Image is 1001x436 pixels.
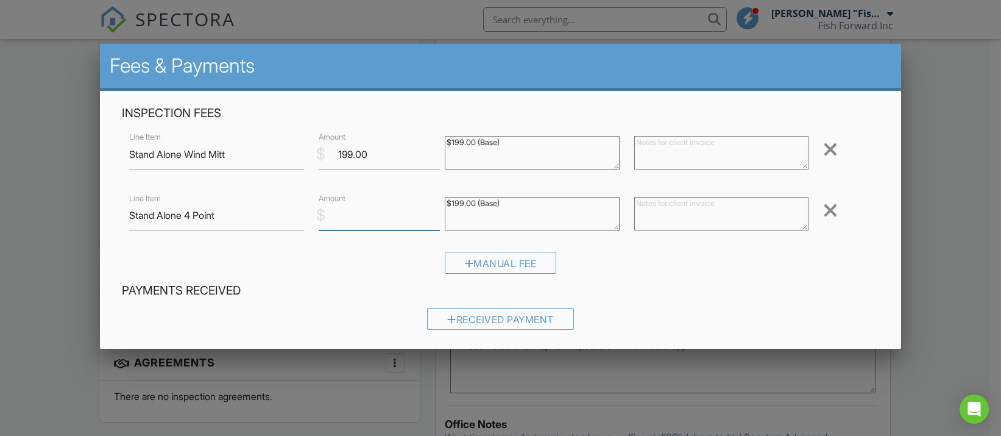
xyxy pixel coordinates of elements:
[960,395,989,424] div: Open Intercom Messenger
[445,197,620,231] textarea: $199.00 (Base)
[427,308,574,330] div: Received Payment
[427,316,574,328] a: Received Payment
[319,132,345,143] label: Amount
[122,283,879,299] h4: Payments Received
[129,132,161,143] label: Line Item
[316,144,325,165] div: $
[122,105,879,121] h4: Inspection Fees
[445,260,557,273] a: Manual Fee
[445,136,620,170] textarea: $199.00 (Base)
[110,54,891,78] h2: Fees & Payments
[129,193,161,204] label: Line Item
[445,252,557,274] div: Manual Fee
[316,205,325,226] div: $
[319,193,345,204] label: Amount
